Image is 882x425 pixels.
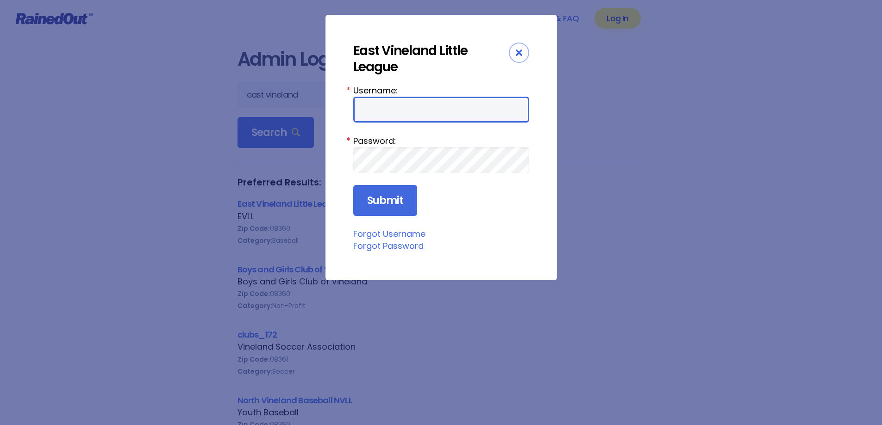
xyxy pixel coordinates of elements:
input: Submit [353,185,417,216]
div: Close [509,43,529,63]
a: Forgot Password [353,240,424,252]
label: Username: [353,84,529,97]
div: East Vineland Little League [353,43,509,75]
a: Forgot Username [353,228,425,240]
label: Password: [353,135,529,147]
